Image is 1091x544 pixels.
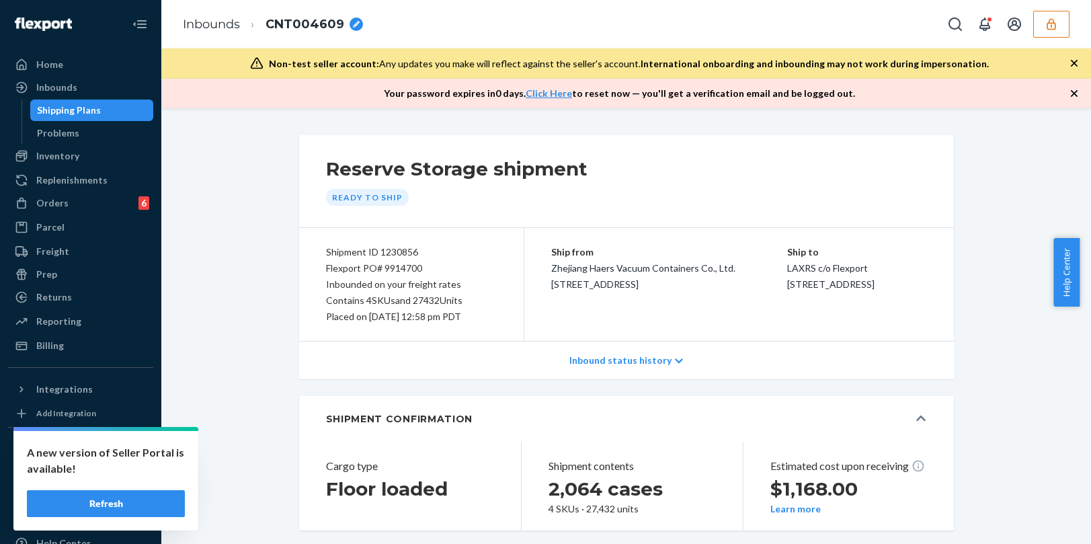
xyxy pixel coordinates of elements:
div: Replenishments [36,173,108,187]
button: Refresh [27,490,185,517]
a: Talk to Support [8,510,153,531]
div: Reporting [36,315,81,328]
span: Zhejiang Haers Vacuum Containers Co., Ltd. [STREET_ADDRESS] [551,262,735,290]
div: Inventory [36,149,79,163]
div: Add Integration [36,407,96,419]
a: Settings [8,487,153,508]
a: Orders6 [8,192,153,214]
span: CNT004609 [266,16,344,34]
div: Any updates you make will reflect against the seller's account. [269,57,989,71]
button: Learn more [770,504,821,514]
div: Inbounded on your freight rates [326,276,497,293]
div: Contains 4 SKUs and 27432 Units [326,293,497,309]
span: Non-test seller account: [269,58,379,69]
a: Reporting [8,311,153,332]
button: Open notifications [971,11,998,38]
div: Parcel [36,221,65,234]
a: Replenishments [8,169,153,191]
span: International onboarding and inbounding may not work during impersonation. [641,58,989,69]
a: Inbounds [183,17,240,32]
ol: breadcrumbs [172,5,374,44]
a: Add Integration [8,405,153,422]
p: Ship from [551,244,788,260]
h5: SHIPMENT CONFIRMATION [326,412,473,426]
a: Inventory [8,145,153,167]
div: Shipment ID 1230856 [326,244,497,260]
div: Freight [36,245,69,258]
div: Placed on [DATE] 12:58 pm PDT [326,309,497,325]
a: Freight [8,241,153,262]
div: Billing [36,339,64,352]
a: Inbounds [8,77,153,98]
a: Click Here [526,87,572,99]
div: Inbounds [36,81,77,94]
span: [STREET_ADDRESS] [787,278,875,290]
div: Problems [37,126,79,140]
a: Prep [8,264,153,285]
button: Open account menu [1001,11,1028,38]
h2: Floor loaded [326,477,483,501]
p: Ship to [787,244,927,260]
button: Integrations [8,379,153,400]
div: Flexport PO# 9914700 [326,260,497,276]
div: Orders [36,196,69,210]
button: Close Navigation [126,11,153,38]
p: A new version of Seller Portal is available! [27,444,185,477]
a: Billing [8,335,153,356]
header: Shipment contents [549,458,705,474]
p: Your password expires in 0 days . to reset now — you'll get a verification email and be logged out. [384,87,855,100]
button: SHIPMENT CONFIRMATION [299,396,954,442]
button: Open Search Box [942,11,969,38]
p: LAXRS c/o Flexport [787,260,927,276]
div: Prep [36,268,57,281]
h2: Reserve Storage shipment [326,157,588,181]
p: Inbound status history [569,354,672,367]
div: Returns [36,290,72,304]
div: 6 [138,196,149,210]
a: Problems [30,122,154,144]
div: Integrations [36,383,93,396]
a: Parcel [8,217,153,238]
h2: 2,064 cases [549,477,705,501]
a: Shipping Plans [30,100,154,121]
h2: $1,168.00 [770,477,927,501]
div: Home [36,58,63,71]
a: Add Fast Tag [8,465,153,481]
header: Cargo type [326,458,483,474]
div: Ready to ship [326,189,409,206]
div: 4 SKUs · 27,432 units [549,504,705,514]
div: Shipping Plans [37,104,101,117]
button: Help Center [1053,238,1080,307]
p: Estimated cost upon receiving [770,458,927,474]
a: Returns [8,286,153,308]
button: Fast Tags [8,438,153,460]
img: Flexport logo [15,17,72,31]
a: Home [8,54,153,75]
